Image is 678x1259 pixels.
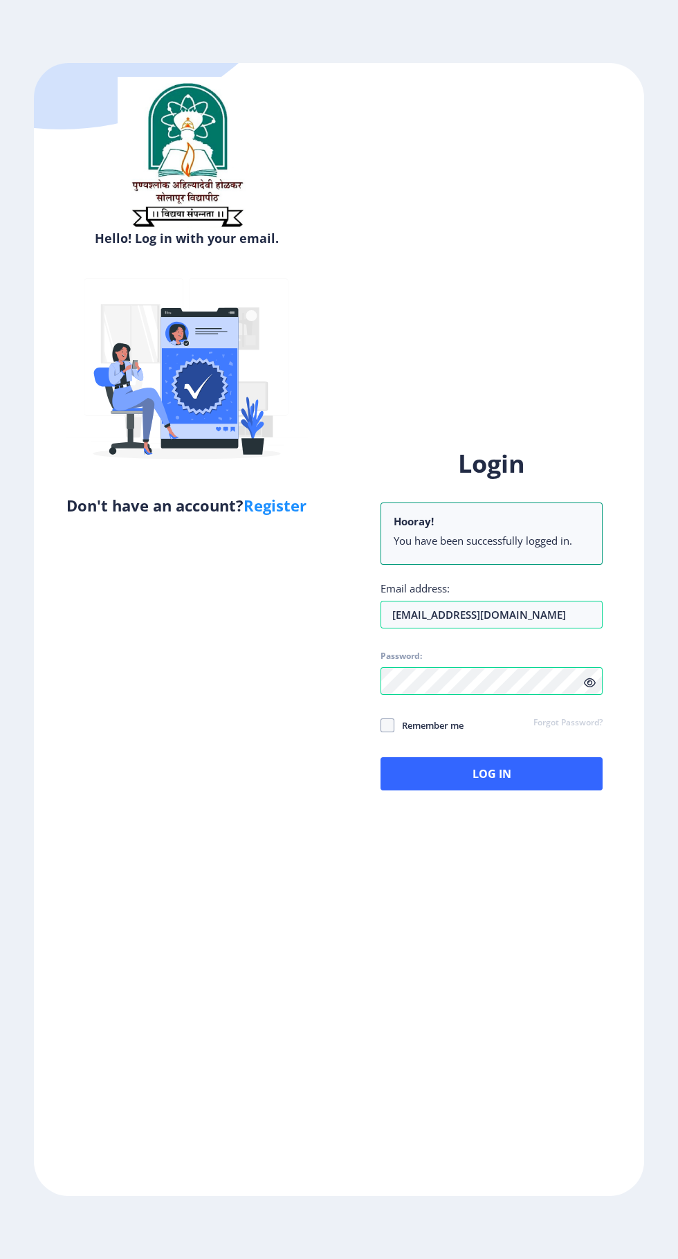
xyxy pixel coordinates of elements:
h1: Login [381,447,603,480]
a: Forgot Password? [533,717,603,730]
a: Register [244,495,306,516]
li: You have been successfully logged in. [394,534,589,547]
span: Remember me [394,717,464,734]
label: Password: [381,651,422,662]
img: Verified-rafiki.svg [66,252,308,494]
h6: Hello! Log in with your email. [44,230,329,246]
b: Hooray! [394,514,434,528]
button: Log In [381,757,603,790]
input: Email address [381,601,603,628]
img: sulogo.png [118,77,256,233]
label: Email address: [381,581,450,595]
h5: Don't have an account? [44,494,329,516]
